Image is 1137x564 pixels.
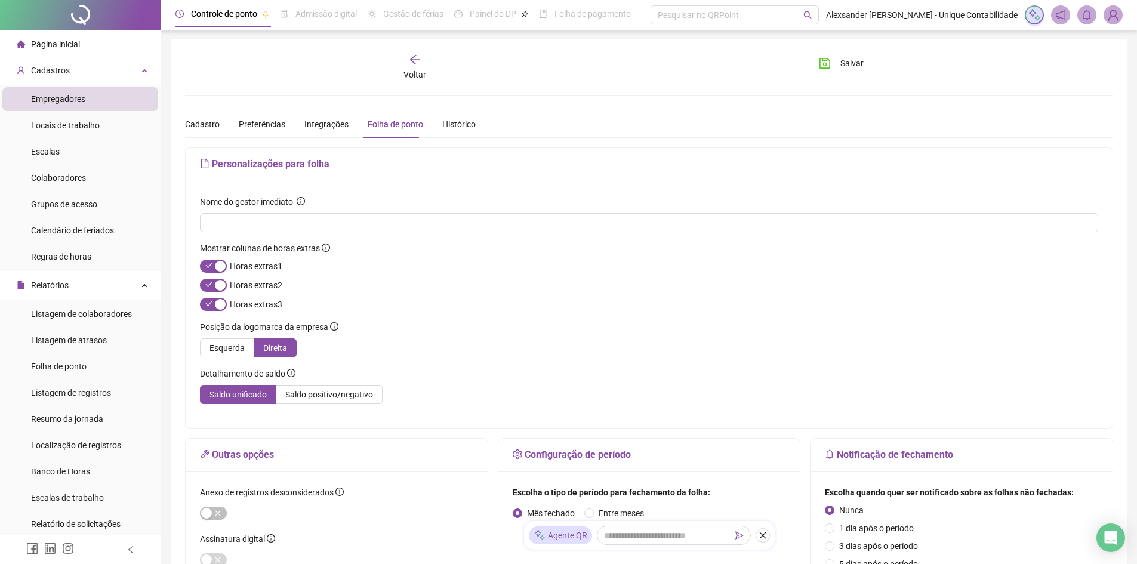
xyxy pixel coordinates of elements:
[31,309,132,319] span: Listagem de colaboradores
[522,507,580,520] span: Mês fechado
[834,522,919,535] span: 1 dia após o período
[825,488,1074,497] strong: Escolha quando quer ser notificado sobre as folhas não fechadas:
[44,543,56,554] span: linkedin
[330,322,338,331] span: info-circle
[262,11,269,18] span: pushpin
[31,467,90,476] span: Banco de Horas
[1028,8,1041,21] img: sparkle-icon.fc2bf0ac1784a2077858766a79e2daf3.svg
[803,11,812,20] span: search
[534,529,546,542] img: sparkle-icon.fc2bf0ac1784a2077858766a79e2daf3.svg
[31,388,111,397] span: Listagem de registros
[368,118,423,131] div: Folha de ponto
[200,195,305,208] div: Nome do gestor imediato
[840,57,864,70] span: Salvar
[825,448,1098,462] h5: Notificação de fechamento
[513,448,786,462] h5: Configuração de período
[200,532,275,545] div: Assinatura digital
[554,9,631,19] span: Folha de pagamento
[175,10,184,18] span: clock-circle
[209,390,267,399] span: Saldo unificado
[1081,10,1092,20] span: bell
[17,40,25,48] span: home
[31,147,60,156] span: Escalas
[759,531,767,540] span: close
[442,118,476,131] div: Histórico
[521,11,528,18] span: pushpin
[17,66,25,75] span: user-add
[31,121,100,130] span: Locais de trabalho
[200,449,209,459] span: tool
[200,242,330,255] div: Mostrar colunas de horas extras
[1104,6,1122,24] img: 95136
[62,543,74,554] span: instagram
[304,118,349,131] div: Integrações
[239,119,285,129] span: Preferências
[287,369,295,377] span: info-circle
[1096,523,1125,552] div: Open Intercom Messenger
[285,390,373,399] span: Saldo positivo/negativo
[31,39,80,49] span: Página inicial
[819,57,831,69] span: save
[295,9,357,19] span: Admissão digital
[383,9,443,19] span: Gestão de férias
[200,157,1098,171] h5: Personalizações para folha
[539,10,547,18] span: book
[191,9,257,19] span: Controle de ponto
[335,488,344,496] span: info-circle
[200,486,344,499] div: Anexo de registros desconsiderados
[470,9,516,19] span: Painel do DP
[31,414,103,424] span: Resumo da jornada
[230,279,282,292] div: Horas extras 2
[825,449,834,459] span: bell
[31,94,85,104] span: Empregadores
[297,197,305,205] span: info-circle
[31,362,87,371] span: Folha de ponto
[513,488,710,497] strong: Escolha o tipo de período para fechamento da folha:
[31,226,114,235] span: Calendário de feriados
[31,493,104,503] span: Escalas de trabalho
[810,54,873,73] button: Salvar
[209,343,245,353] span: Esquerda
[31,519,121,529] span: Relatório de solicitações
[31,335,107,345] span: Listagem de atrasos
[31,440,121,450] span: Localização de registros
[513,449,522,459] span: setting
[230,260,282,273] div: Horas extras 1
[31,252,91,261] span: Regras de horas
[834,540,923,553] span: 3 dias após o período
[200,159,209,168] span: file
[31,199,97,209] span: Grupos de acesso
[200,367,295,380] div: Detalhamento de saldo
[594,507,649,520] span: Entre meses
[280,10,288,18] span: file-done
[200,448,473,462] h5: Outras opções
[31,66,70,75] span: Cadastros
[529,526,592,544] div: Agente QR
[31,281,69,290] span: Relatórios
[185,118,220,131] div: Cadastro
[31,173,86,183] span: Colaboradores
[127,545,135,554] span: left
[735,531,744,540] span: send
[1055,10,1066,20] span: notification
[454,10,463,18] span: dashboard
[322,244,330,252] span: info-circle
[834,504,868,517] span: Nunca
[230,298,282,311] div: Horas extras 3
[26,543,38,554] span: facebook
[17,281,25,289] span: file
[409,54,421,66] span: arrow-left
[267,534,275,543] span: info-circle
[263,343,287,353] span: Direita
[826,8,1018,21] span: Alexsander [PERSON_NAME] - Unique Contabilidade
[403,70,426,79] span: Voltar
[368,10,376,18] span: sun
[200,320,338,334] div: Posição da logomarca da empresa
